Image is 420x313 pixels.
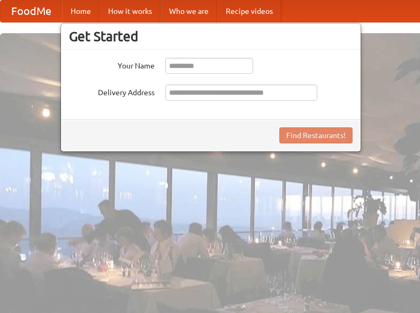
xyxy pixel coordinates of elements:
[100,1,161,22] a: How it works
[1,1,62,22] a: FoodMe
[69,85,155,98] label: Delivery Address
[161,1,217,22] a: Who we are
[69,28,353,44] h3: Get Started
[279,127,353,143] button: Find Restaurants!
[69,58,155,71] label: Your Name
[217,1,281,22] a: Recipe videos
[62,1,100,22] a: Home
